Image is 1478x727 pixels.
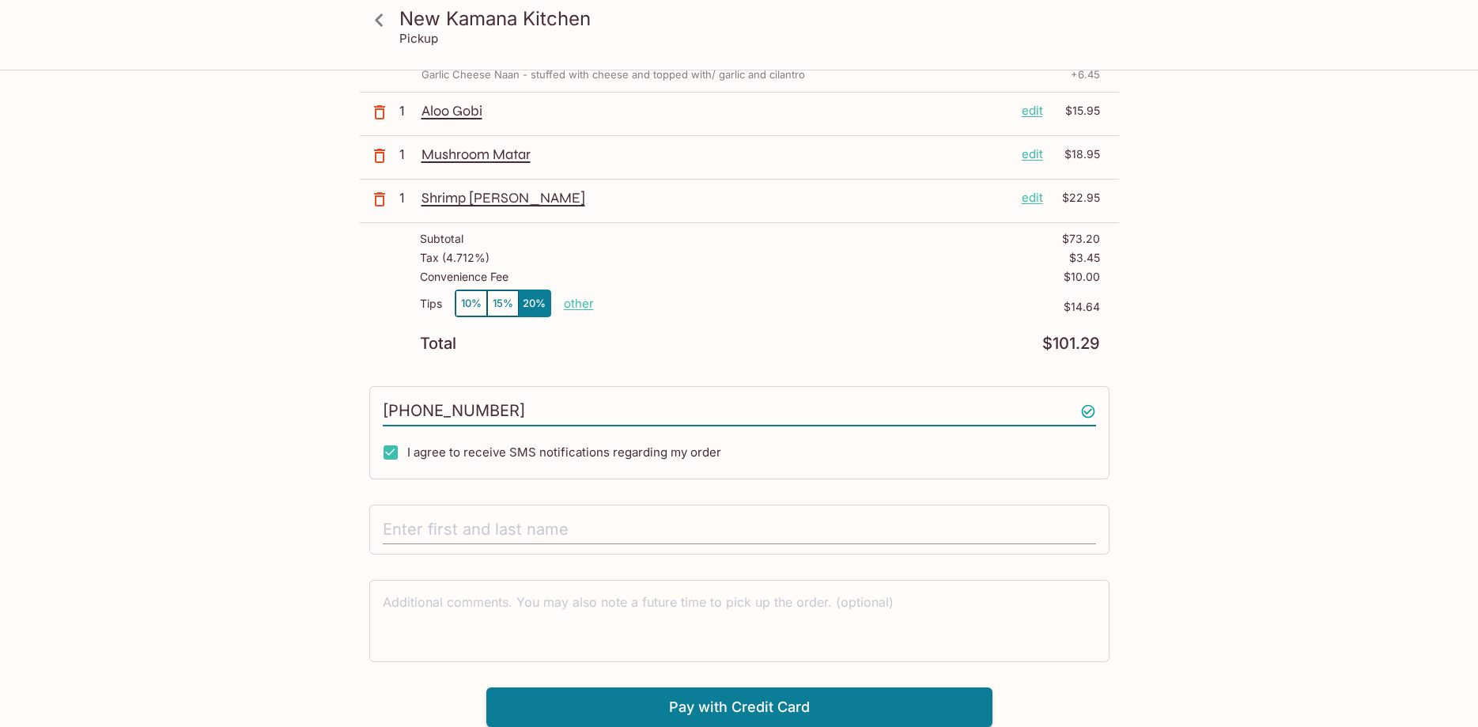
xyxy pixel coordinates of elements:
p: 1 [399,189,415,206]
p: $14.64 [594,301,1100,313]
p: $10.00 [1064,271,1100,283]
p: Tax ( 4.712% ) [420,252,490,264]
p: Pickup [399,31,438,46]
p: Subtotal [420,233,463,245]
p: Aloo Gobi [421,102,1009,119]
button: 20% [519,290,550,316]
p: Shrimp [PERSON_NAME] [421,189,1009,206]
p: $22.95 [1053,189,1100,206]
p: $101.29 [1042,336,1100,351]
h3: New Kamana Kitchen [399,6,1106,31]
input: Enter phone number [383,396,1096,426]
button: Pay with Credit Card [486,687,992,727]
p: Garlic Cheese Naan - stuffed with cheese and topped with/ garlic and cilantro [421,67,805,82]
p: Convenience Fee [420,271,508,283]
p: $15.95 [1053,102,1100,119]
p: 1 [399,102,415,119]
span: I agree to receive SMS notifications regarding my order [407,445,721,460]
button: 15% [487,290,519,316]
p: edit [1022,146,1043,163]
p: $3.45 [1069,252,1100,264]
p: Total [420,336,456,351]
button: other [564,296,594,311]
button: 10% [455,290,487,316]
p: $73.20 [1062,233,1100,245]
p: Mushroom Matar [421,146,1009,163]
p: + 6.45 [1071,67,1100,82]
p: edit [1022,102,1043,119]
p: Tips [420,297,442,310]
p: $18.95 [1053,146,1100,163]
input: Enter first and last name [383,515,1096,545]
p: edit [1022,189,1043,206]
p: 1 [399,146,415,163]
